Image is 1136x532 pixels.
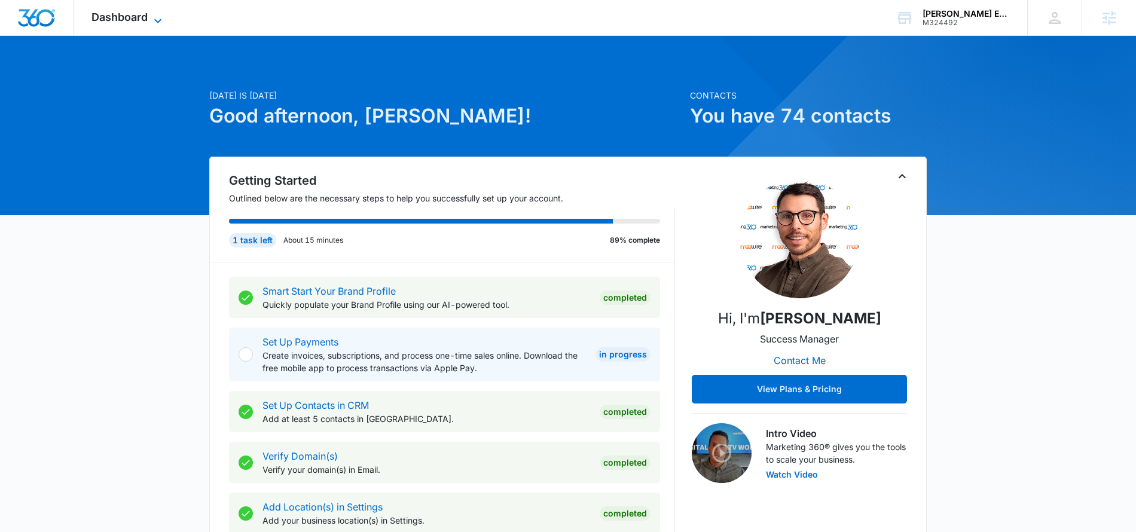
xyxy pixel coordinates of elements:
h2: Getting Started [229,172,675,189]
div: account name [923,9,1010,19]
a: Add Location(s) in Settings [262,501,383,513]
p: Contacts [690,89,927,102]
p: 89% complete [610,235,660,246]
a: Verify Domain(s) [262,450,338,462]
button: Watch Video [766,470,818,479]
p: About 15 minutes [283,235,343,246]
div: 1 task left [229,233,276,247]
h1: Good afternoon, [PERSON_NAME]! [209,102,683,130]
a: Set Up Payments [262,336,338,348]
p: Add your business location(s) in Settings. [262,514,590,527]
span: Dashboard [91,11,148,23]
div: Completed [600,455,651,470]
div: In Progress [596,347,651,362]
h1: You have 74 contacts [690,102,927,130]
button: Toggle Collapse [895,169,909,184]
p: Success Manager [760,332,839,346]
div: account id [923,19,1010,27]
a: Set Up Contacts in CRM [262,399,369,411]
h3: Intro Video [766,426,907,441]
p: Quickly populate your Brand Profile using our AI-powered tool. [262,298,590,311]
div: Completed [600,291,651,305]
a: Smart Start Your Brand Profile [262,285,396,297]
p: Add at least 5 contacts in [GEOGRAPHIC_DATA]. [262,412,590,425]
img: Adam Eaton [740,179,859,298]
p: [DATE] is [DATE] [209,89,683,102]
p: Marketing 360® gives you the tools to scale your business. [766,441,907,466]
p: Hi, I'm [718,308,881,329]
p: Create invoices, subscriptions, and process one-time sales online. Download the free mobile app t... [262,349,586,374]
p: Verify your domain(s) in Email. [262,463,590,476]
strong: [PERSON_NAME] [760,310,881,327]
button: View Plans & Pricing [692,375,907,403]
div: Completed [600,405,651,419]
div: Completed [600,506,651,521]
img: Intro Video [692,423,752,483]
p: Outlined below are the necessary steps to help you successfully set up your account. [229,192,675,204]
button: Contact Me [762,346,838,375]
